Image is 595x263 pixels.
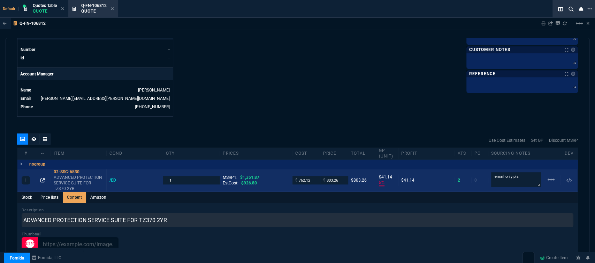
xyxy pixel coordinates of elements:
span: 2 [458,178,460,183]
div: price [320,151,348,156]
div: Profit [398,151,455,156]
p: nogroup [29,161,45,167]
span: id [21,56,24,60]
a: Amazon [86,192,110,203]
body: Rich Text Area. Press ALT-0 for help. [6,6,545,13]
label: Thumbnail [22,232,42,236]
div: MSRP1: [223,175,289,180]
p: Customer Notes [469,47,510,52]
span: Number [21,47,35,52]
a: Stock [17,192,36,203]
p: 5% [379,180,384,186]
span: Quotes Table [33,3,57,8]
p: Quote [33,8,57,14]
div: $803.26 [351,177,373,183]
span: 0 [474,178,477,183]
a: Hide Workbench [586,21,589,26]
a: [PERSON_NAME] [138,88,170,93]
tr: undefined [20,95,170,102]
p: $41.14 [379,174,395,180]
nx-icon: Split Panels [555,5,566,13]
p: Account Manager [17,68,173,80]
a: Content [63,192,86,203]
span: $926.80 [241,181,257,185]
a: msbcCompanyName [30,255,63,261]
input: Line Description [22,213,573,227]
nx-icon: Close Tab [61,6,64,12]
div: dev [561,151,578,156]
div: Item [51,151,107,156]
p: Configurable [55,251,79,257]
mat-icon: Example home icon [575,19,583,28]
nx-icon: Open New Tab [587,6,592,12]
tr: undefined [20,46,170,53]
p: Reference [469,71,496,76]
div: GP (unit) [376,148,398,159]
div: 02-SSC-6530 [54,169,104,175]
p: ADVANCED PROTECTION SERVICE SUITE FOR TZ370 2YR [54,175,104,191]
a: Use Cost Estimates [489,137,525,144]
span: Default [3,7,18,11]
a: 469-249-2107 [135,104,170,109]
div: PO [472,151,488,156]
a: Price lists [36,192,63,203]
div: # [17,151,34,156]
tr: undefined [20,54,170,61]
a: Discount MSRP [549,137,578,144]
div: $41.14 [401,177,452,183]
div: Sourcing Notes [488,151,544,156]
div: ATS [455,151,472,156]
input: https://example.com/image.png [38,237,119,251]
span: Name [21,88,31,93]
p: Q-FN-106812 [20,21,46,26]
div: prices [220,151,292,156]
div: /ED [109,177,123,183]
div: EstCost: [223,180,289,186]
p: Add [29,251,37,257]
tr: undefined [20,87,170,94]
div: -- [34,151,51,156]
div: qty [163,151,220,156]
span: $ [295,177,297,183]
nx-icon: Search [566,5,576,13]
a: Create Item [533,250,574,259]
p: Quote [81,8,107,14]
tr: undefined [20,103,170,110]
nx-icon: Close Tab [111,6,114,12]
a: -- [168,56,170,60]
a: [PERSON_NAME][EMAIL_ADDRESS][PERSON_NAME][DOMAIN_NAME] [41,96,170,101]
a: Create Item [537,253,571,263]
a: Set GP [531,137,543,144]
mat-icon: Example home icon [547,175,555,184]
nx-icon: Close Workbench [576,5,586,13]
span: $ [323,177,325,183]
span: Email [21,96,31,101]
div: cost [292,151,320,156]
nx-icon: Open In Opposite Panel [40,178,45,183]
nx-icon: Back to Table [3,21,7,26]
span: $1,351.87 [240,175,259,180]
span: Phone [21,104,33,109]
label: Description [22,208,44,212]
div: Total [348,151,376,156]
a: -- [168,47,170,52]
p: 1 [24,177,27,183]
span: Q-FN-106812 [81,3,107,8]
div: cond [107,151,163,156]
